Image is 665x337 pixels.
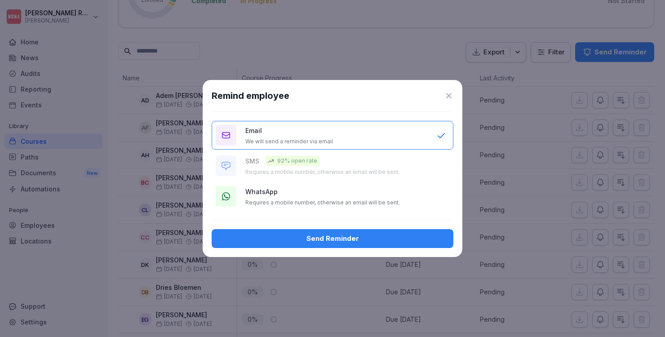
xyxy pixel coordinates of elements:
[245,138,333,145] p: We will send a reminder via email
[245,168,400,176] p: Requires a mobile number, otherwise an email will be sent.
[245,126,262,135] p: Email
[245,187,278,196] p: WhatsApp
[212,89,289,102] h1: Remind employee
[277,157,317,165] p: 92% open rate
[245,156,259,166] p: SMS
[212,229,453,248] button: Send Reminder
[219,234,446,244] div: Send Reminder
[245,199,400,206] p: Requires a mobile number, otherwise an email will be sent.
